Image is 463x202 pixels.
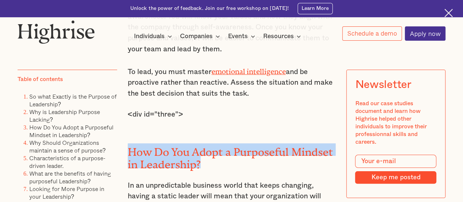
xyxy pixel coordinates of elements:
a: Looking for More Purpose in your Leadership? [29,184,104,201]
a: Why is Leadership Purpose Lacking? [29,107,100,124]
div: Read our case studies document and learn how Highrise helped other individuals to improve their p... [355,100,436,146]
p: <div id="three"> [128,109,336,120]
p: To lead, you must master and be proactive rather than reactive. Assess the situation and make the... [128,65,336,99]
h2: How Do You Adopt a Purposeful Mindset in Leadership? [128,143,336,168]
div: Events [228,32,248,41]
div: Companies [180,32,213,41]
div: Table of contents [18,76,63,83]
div: Individuals [134,32,165,41]
a: Schedule a demo [342,26,402,41]
a: emotional intelligence [212,67,286,72]
a: So what Exactly is the Purpose of Leadership? [29,92,117,109]
div: Newsletter [355,78,411,91]
img: Highrise logo [18,20,95,44]
a: Learn More [298,3,333,14]
img: Cross icon [444,9,453,17]
div: Resources [263,32,294,41]
a: What are the benefits of having purposeful Leadership? [29,169,111,186]
input: Keep me posted [355,171,436,183]
a: Why Should Organizations maintain a sense of purpose? [29,138,106,155]
input: Your e-mail [355,155,436,168]
a: Apply now [405,26,445,41]
a: Characteristics of a purpose-driven leader. [29,154,105,170]
a: How Do You Adopt a Purposeful Mindset in Leadership? [29,123,113,139]
div: Unlock the power of feedback. Join our free workshop on [DATE]! [130,5,289,12]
